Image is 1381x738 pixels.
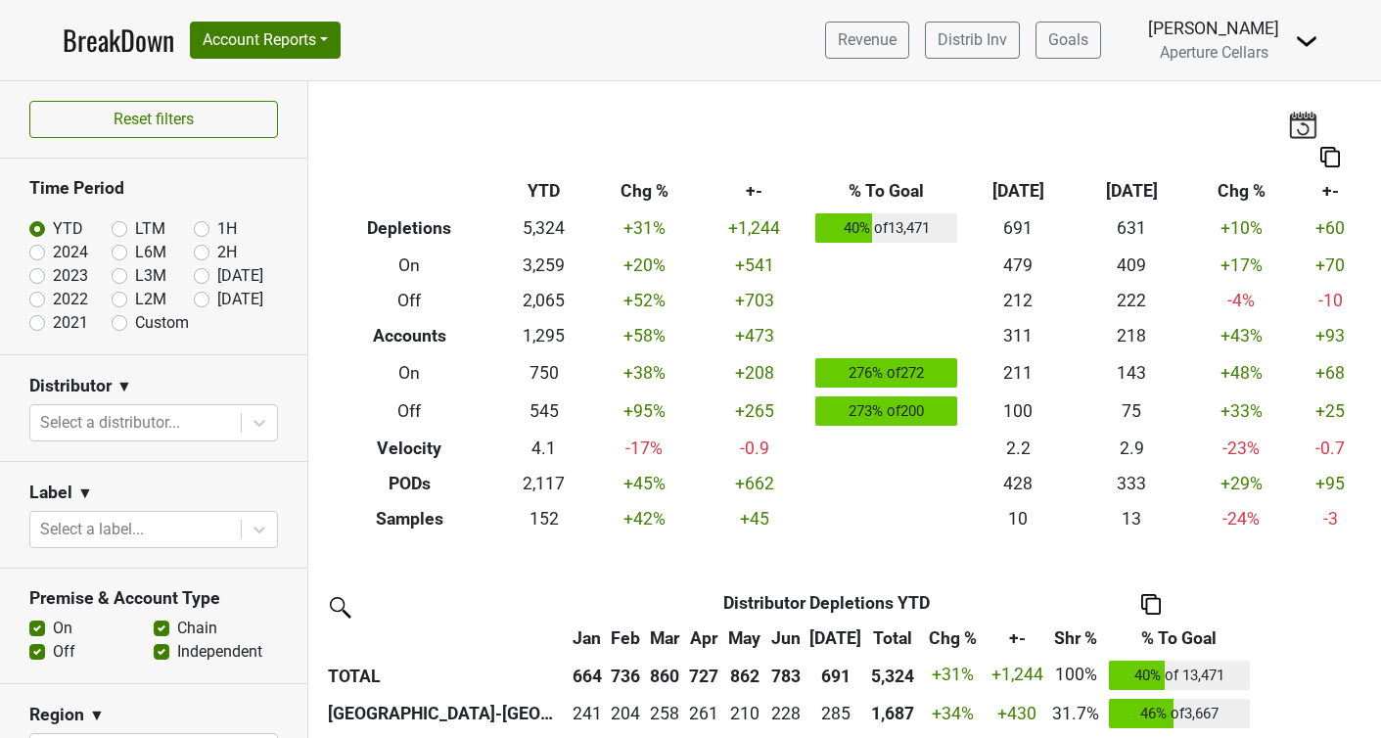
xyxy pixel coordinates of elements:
td: -3 [1295,501,1366,536]
td: -17 % [591,431,697,466]
td: 285 [806,694,867,733]
th: 691 [806,656,867,695]
td: 3,259 [496,248,591,283]
td: +10 % [1188,209,1294,249]
h3: Time Period [29,178,278,199]
td: 2,117 [496,466,591,501]
th: [DATE] [962,174,1076,209]
div: 210 [727,701,761,726]
th: On [323,353,496,392]
td: 100 [962,392,1076,432]
td: -4 % [1188,283,1294,318]
th: 736 [607,656,646,695]
th: % To Goal [811,174,962,209]
div: 261 [689,701,718,726]
td: 152 [496,501,591,536]
td: 204.499 [607,694,646,733]
div: 204 [611,701,640,726]
td: 333 [1075,466,1188,501]
h3: Distributor [29,376,112,396]
th: Apr: activate to sort column ascending [684,621,723,656]
th: Off [323,283,496,318]
td: +34 % [919,694,987,733]
th: Distributor Depletions YTD [607,585,1048,621]
label: YTD [53,217,83,241]
td: +33 % [1188,392,1294,432]
td: 1,295 [496,318,591,353]
label: 2024 [53,241,88,264]
th: Chg % [1188,174,1294,209]
label: [DATE] [217,288,263,311]
td: +662 [698,466,811,501]
td: +541 [698,248,811,283]
td: +208 [698,353,811,392]
th: Mar: activate to sort column ascending [645,621,684,656]
button: Reset filters [29,101,278,138]
th: +- [1295,174,1366,209]
td: 31.7% [1047,694,1104,733]
td: 241 [568,694,607,733]
td: 222 [1075,283,1188,318]
td: +48 % [1188,353,1294,392]
h3: Label [29,483,72,503]
img: last_updated_date [1288,111,1317,138]
td: -0.7 [1295,431,1366,466]
td: 2,065 [496,283,591,318]
td: 5,324 [496,209,591,249]
img: Dropdown Menu [1295,29,1318,53]
a: BreakDown [63,20,174,61]
td: 212 [962,283,1076,318]
label: 2022 [53,288,88,311]
th: Feb: activate to sort column ascending [607,621,646,656]
td: 631 [1075,209,1188,249]
td: 75 [1075,392,1188,432]
div: [PERSON_NAME] [1148,16,1279,41]
th: Depletions [323,209,496,249]
td: +703 [698,283,811,318]
th: Off [323,392,496,432]
td: +43 % [1188,318,1294,353]
button: Account Reports [190,22,341,59]
td: +45 % [591,466,697,501]
th: TOTAL [323,656,568,695]
img: filter [323,590,354,622]
td: +60 [1295,209,1366,249]
div: 228 [771,701,801,726]
td: 210 [722,694,766,733]
th: Chg %: activate to sort column ascending [919,621,987,656]
td: +17 % [1188,248,1294,283]
th: Velocity [323,431,496,466]
h3: Region [29,705,84,725]
th: May: activate to sort column ascending [722,621,766,656]
th: [DATE] [1075,174,1188,209]
h3: Premise & Account Type [29,588,278,609]
label: 2023 [53,264,88,288]
td: 13 [1075,501,1188,536]
td: -24 % [1188,501,1294,536]
label: Off [53,640,75,664]
th: [GEOGRAPHIC_DATA]-[GEOGRAPHIC_DATA] [323,694,568,733]
th: 5,324 [866,656,919,695]
label: L3M [135,264,166,288]
label: L2M [135,288,166,311]
th: % To Goal: activate to sort column ascending [1104,621,1255,656]
th: Accounts [323,318,496,353]
span: Aperture Cellars [1160,43,1268,62]
div: +430 [991,701,1043,726]
td: +52 % [591,283,697,318]
label: 1H [217,217,237,241]
td: 261 [684,694,723,733]
label: 2H [217,241,237,264]
label: [DATE] [217,264,263,288]
div: 258 [650,701,679,726]
th: 783 [766,656,806,695]
td: +95 % [591,392,697,432]
th: +-: activate to sort column ascending [987,621,1048,656]
label: On [53,617,72,640]
div: 1,687 [871,701,914,726]
span: ▼ [89,704,105,727]
td: +38 % [591,353,697,392]
th: PODs [323,466,496,501]
a: Revenue [825,22,909,59]
label: LTM [135,217,165,241]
